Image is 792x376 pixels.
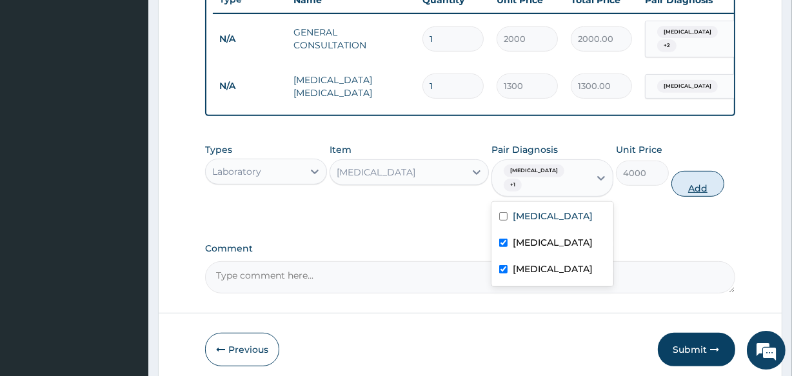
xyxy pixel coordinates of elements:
[212,165,261,178] div: Laboratory
[671,171,724,197] button: Add
[287,19,416,58] td: GENERAL CONSULTATION
[504,164,564,177] span: [MEDICAL_DATA]
[616,143,662,156] label: Unit Price
[212,6,243,37] div: Minimize live chat window
[513,236,593,249] label: [MEDICAL_DATA]
[491,143,558,156] label: Pair Diagnosis
[513,210,593,223] label: [MEDICAL_DATA]
[330,143,351,156] label: Item
[213,27,287,51] td: N/A
[657,26,718,39] span: [MEDICAL_DATA]
[513,262,593,275] label: [MEDICAL_DATA]
[337,166,415,179] div: [MEDICAL_DATA]
[75,108,178,239] span: We're online!
[67,72,217,89] div: Chat with us now
[6,244,246,290] textarea: Type your message and hit 'Enter'
[205,243,735,254] label: Comment
[213,74,287,98] td: N/A
[504,179,522,192] span: + 1
[205,144,232,155] label: Types
[287,67,416,106] td: [MEDICAL_DATA] [MEDICAL_DATA]
[657,39,677,52] span: + 2
[24,64,52,97] img: d_794563401_company_1708531726252_794563401
[205,333,279,366] button: Previous
[657,80,718,93] span: [MEDICAL_DATA]
[658,333,735,366] button: Submit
